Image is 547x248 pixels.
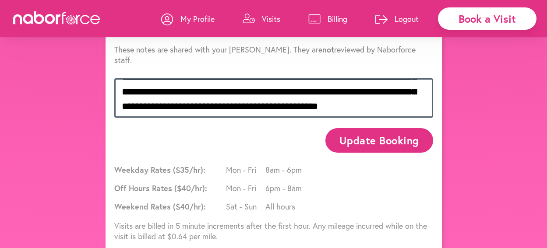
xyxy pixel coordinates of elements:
[114,220,433,241] p: Visits are billed in 5 minute increments after the first hour. Any mileage incurred while on the ...
[438,7,536,30] div: Book a Visit
[180,14,215,24] p: My Profile
[226,183,265,193] span: Mon - Fri
[265,164,305,175] span: 8am - 6pm
[114,183,224,193] span: Off Hours Rates
[308,6,347,32] a: Billing
[262,14,280,24] p: Visits
[226,201,265,212] span: Sat - Sun
[114,164,224,175] span: Weekday Rates
[174,183,207,193] span: ($ 40 /hr):
[173,201,206,212] span: ($ 40 /hr):
[114,44,433,65] p: These notes are shared with your [PERSON_NAME]. They are reviewed by Naborforce staff.
[325,128,433,152] button: Update Booking
[243,6,280,32] a: Visits
[161,6,215,32] a: My Profile
[173,164,205,175] span: ($ 35 /hr):
[395,14,419,24] p: Logout
[226,164,265,175] span: Mon - Fri
[328,14,347,24] p: Billing
[265,201,305,212] span: All hours
[375,6,419,32] a: Logout
[265,183,305,193] span: 6pm - 8am
[114,201,224,212] span: Weekend Rates
[322,44,334,55] strong: not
